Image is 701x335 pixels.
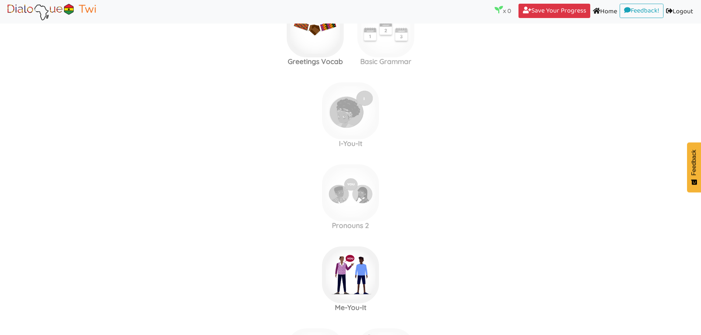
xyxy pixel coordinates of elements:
[663,4,696,20] a: Logout
[372,250,383,261] img: r5+QtVXYuttHLoUAAAAABJRU5ErkJggg==
[590,4,620,20] a: Home
[5,3,98,21] img: Brand
[687,142,701,192] button: Feedback - Show survey
[495,6,511,16] p: x 0
[315,303,386,312] h3: Me-You-It
[315,139,386,148] h3: I-You-It
[691,150,697,175] span: Feedback
[351,57,421,66] h3: Basic Grammar
[322,246,379,303] img: you-object.af7d591a.png
[322,82,379,139] img: i-subject.8e61bdcb.png
[372,86,383,97] img: r5+QtVXYuttHLoUAAAAABJRU5ErkJggg==
[322,164,379,221] img: you-subject.21c88573.png
[315,221,386,230] h3: Pronouns 2
[372,168,383,179] img: r5+QtVXYuttHLoUAAAAABJRU5ErkJggg==
[287,0,344,57] img: greetings.3fee7869.jpg
[280,57,351,66] h3: Greetings Vocab
[357,0,414,57] img: today.79211964.png
[518,4,590,18] a: Save Your Progress
[620,4,663,18] a: Feedback!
